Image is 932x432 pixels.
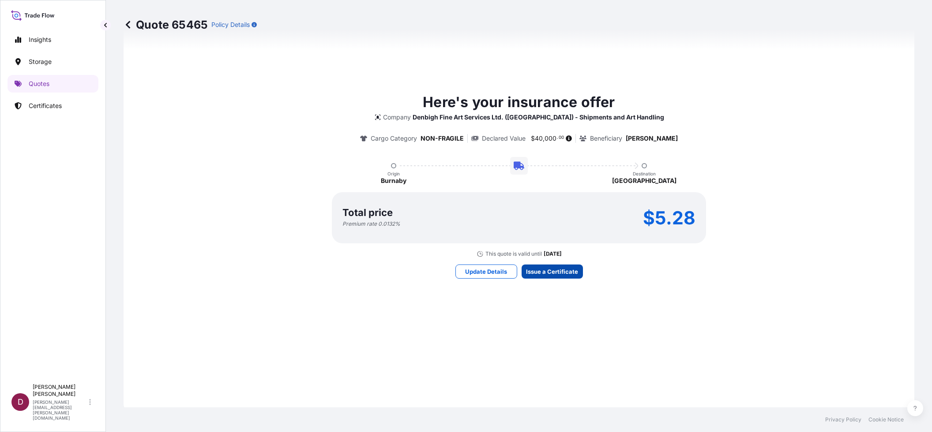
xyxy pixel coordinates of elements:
[8,53,98,71] a: Storage
[342,220,400,227] p: Premium rate 0.0132 %
[18,398,23,406] span: D
[543,135,545,142] span: ,
[33,384,87,398] p: [PERSON_NAME] [PERSON_NAME]
[531,135,535,142] span: $
[455,264,517,279] button: Update Details
[29,35,51,44] p: Insights
[612,176,676,185] p: [GEOGRAPHIC_DATA]
[557,136,558,139] span: .
[342,208,393,217] p: Total price
[482,134,526,143] p: Declared Value
[211,20,250,29] p: Policy Details
[29,79,49,88] p: Quotes
[485,250,542,257] p: This quote is valid until
[825,416,861,423] a: Privacy Policy
[29,57,52,66] p: Storage
[423,92,615,113] p: Here's your insurance offer
[413,113,664,122] p: Denbigh Fine Art Services Ltd. ([GEOGRAPHIC_DATA]) - Shipments and Art Handling
[8,97,98,115] a: Certificates
[868,416,904,423] a: Cookie Notice
[383,113,411,122] p: Company
[590,134,622,143] p: Beneficiary
[522,264,583,279] button: Issue a Certificate
[535,135,543,142] span: 40
[465,267,507,276] p: Update Details
[545,135,556,142] span: 000
[8,75,98,93] a: Quotes
[371,134,417,143] p: Cargo Category
[8,31,98,48] a: Insights
[544,250,562,257] p: [DATE]
[381,176,406,185] p: Burnaby
[626,134,678,143] p: [PERSON_NAME]
[421,134,464,143] p: NON-FRAGILE
[124,18,208,32] p: Quote 65465
[29,101,62,110] p: Certificates
[387,171,400,176] p: Origin
[526,267,578,276] p: Issue a Certificate
[633,171,656,176] p: Destination
[33,399,87,421] p: [PERSON_NAME][EMAIL_ADDRESS][PERSON_NAME][DOMAIN_NAME]
[559,136,564,139] span: 00
[643,211,695,225] p: $5.28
